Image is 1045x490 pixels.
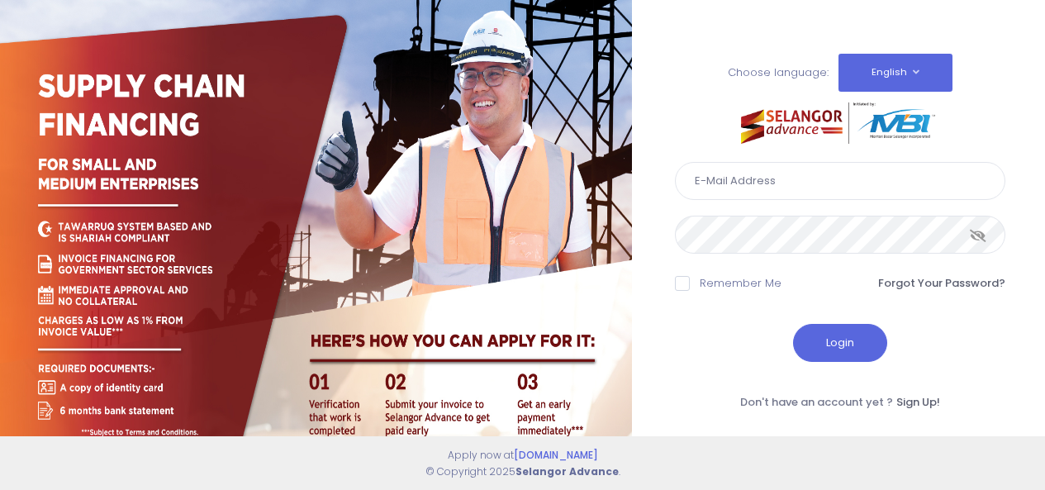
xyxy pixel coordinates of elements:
[515,464,619,478] strong: Selangor Advance
[675,162,1005,200] input: E-Mail Address
[793,324,887,362] button: Login
[700,275,781,292] label: Remember Me
[514,448,598,462] a: [DOMAIN_NAME]
[838,54,952,92] button: English
[728,64,829,80] span: Choose language:
[741,102,939,144] img: selangor-advance.png
[896,394,940,410] a: Sign Up!
[740,394,893,410] span: Don't have an account yet ?
[878,275,1005,292] a: Forgot Your Password?
[425,448,620,478] span: Apply now at © Copyright 2025 .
